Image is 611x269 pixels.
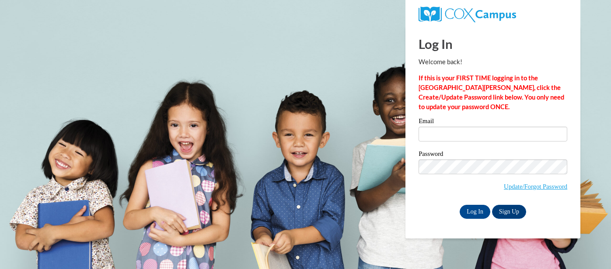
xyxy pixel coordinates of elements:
[419,151,567,159] label: Password
[419,10,516,17] a: COX Campus
[419,118,567,127] label: Email
[460,205,490,219] input: Log In
[504,183,567,190] a: Update/Forgot Password
[419,7,516,22] img: COX Campus
[419,74,564,110] strong: If this is your FIRST TIME logging in to the [GEOGRAPHIC_DATA][PERSON_NAME], click the Create/Upd...
[419,35,567,53] h1: Log In
[419,57,567,67] p: Welcome back!
[492,205,526,219] a: Sign Up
